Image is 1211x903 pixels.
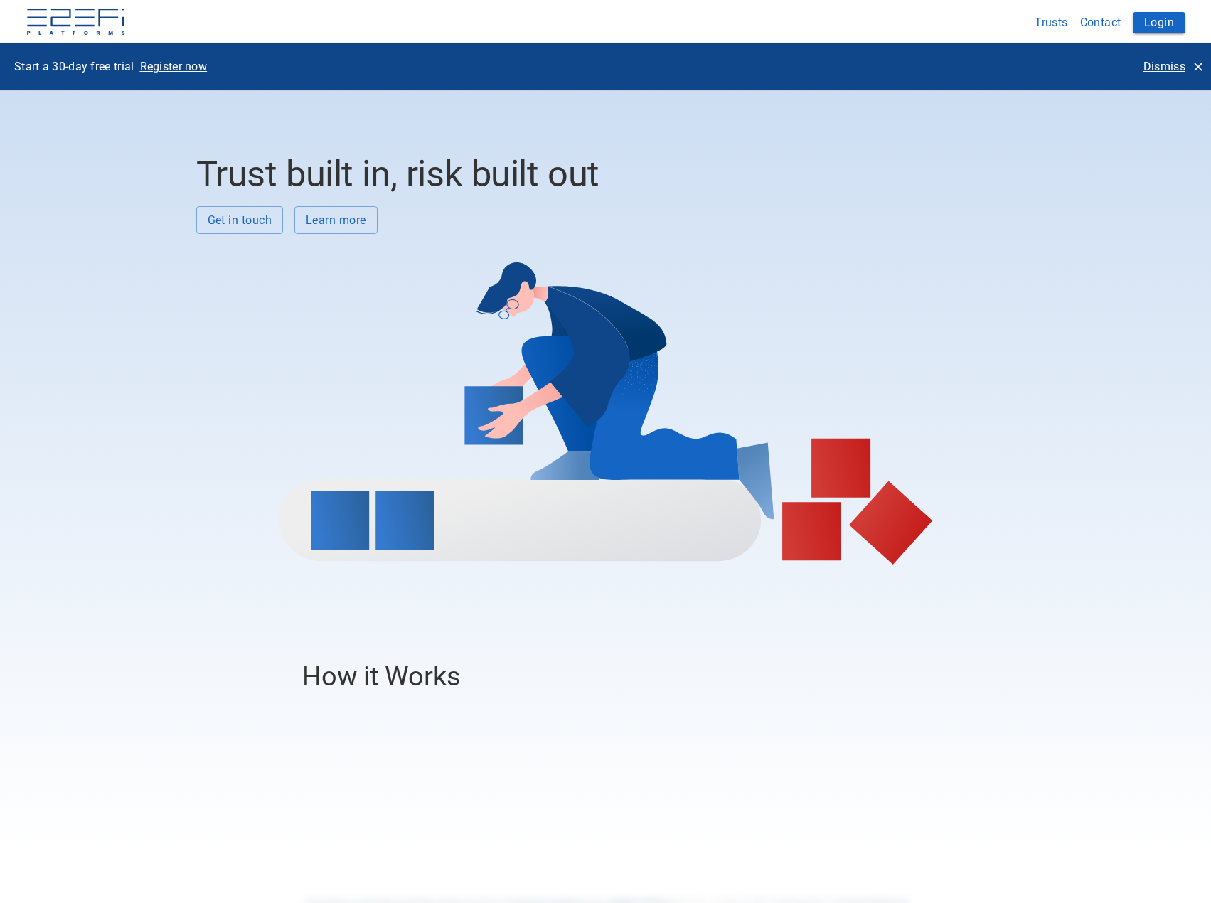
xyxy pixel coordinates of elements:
[14,58,134,75] p: Start a 30-day free trial
[140,58,208,75] p: Register now
[1138,54,1208,79] button: Dismiss
[134,54,213,79] button: Register now
[302,661,909,692] h3: How it Works
[196,153,1015,195] h2: Trust built in, risk built out
[196,206,284,234] button: Get in touch
[294,206,378,234] button: Learn more
[1143,58,1185,75] p: Dismiss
